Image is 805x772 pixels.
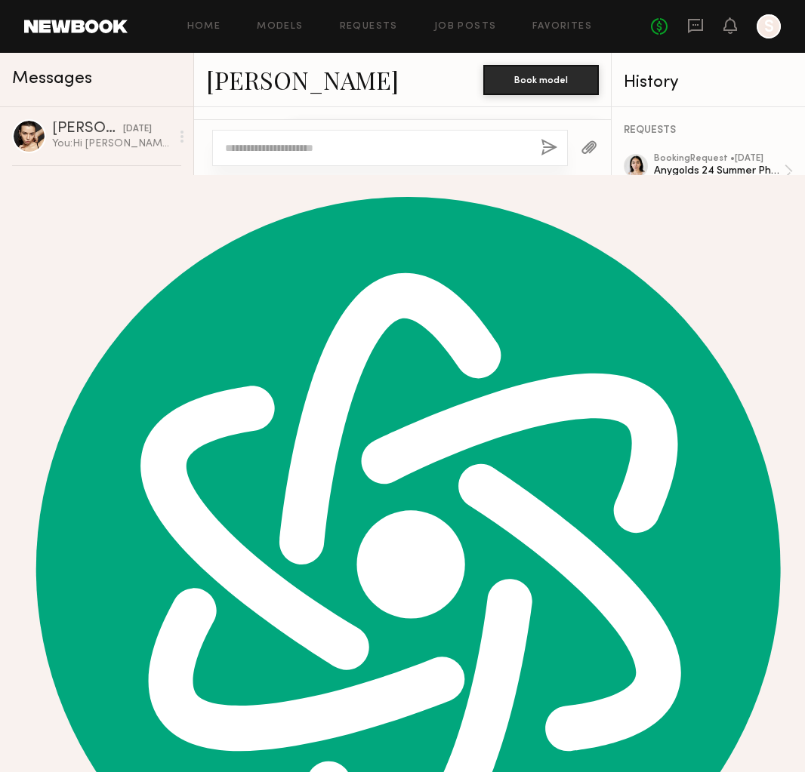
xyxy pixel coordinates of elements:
div: booking Request • [DATE] [654,154,784,164]
div: Anygolds 24 Summer Photoshoot [654,164,784,178]
a: S [757,14,781,38]
a: Job Posts [434,22,497,32]
a: Models [257,22,303,32]
a: Favorites [532,22,592,32]
a: bookingRequest •[DATE]Anygolds 24 Summer Photoshoot [654,154,793,192]
div: You: Hi [PERSON_NAME] you’re doing well! We are Anygolds, a solid gold jewelry company based in [... [52,137,171,151]
div: REQUESTS [624,125,793,136]
button: Book model [483,65,599,95]
a: Requests [340,22,398,32]
div: [PERSON_NAME] [52,121,123,137]
div: [DATE] [123,122,152,137]
a: [PERSON_NAME] [206,63,399,96]
div: History [624,74,793,91]
span: Messages [12,70,92,88]
a: Home [187,22,221,32]
a: Book model [483,72,599,85]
